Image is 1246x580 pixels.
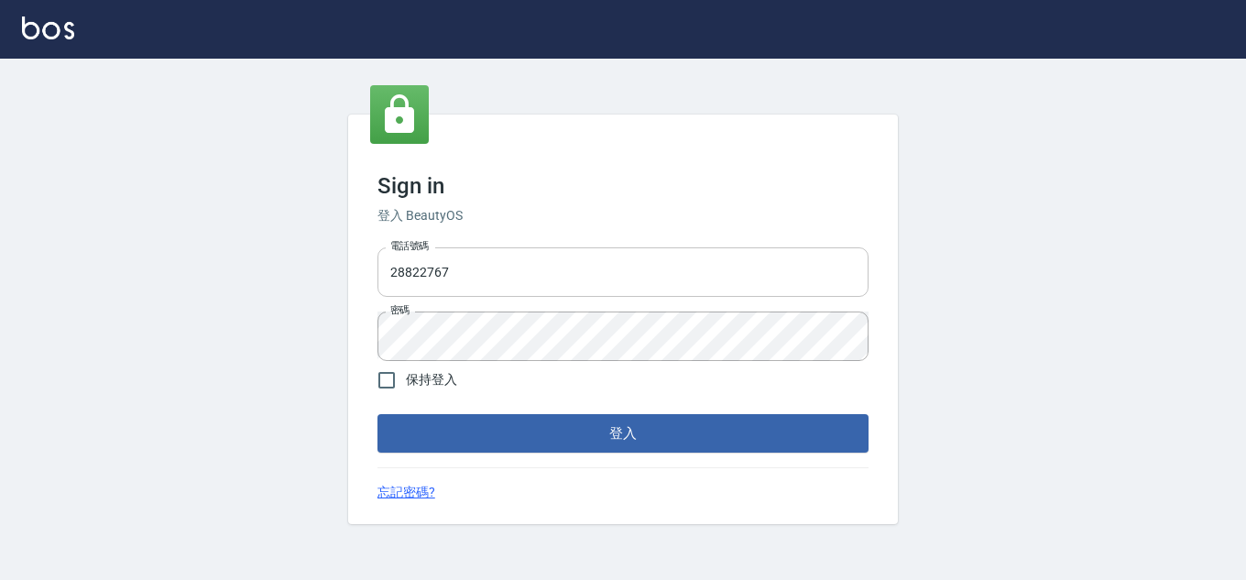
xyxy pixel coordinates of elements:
label: 密碼 [390,303,410,317]
span: 保持登入 [406,370,457,389]
label: 電話號碼 [390,239,429,253]
h6: 登入 BeautyOS [377,206,869,225]
button: 登入 [377,414,869,453]
h3: Sign in [377,173,869,199]
a: 忘記密碼? [377,483,435,502]
img: Logo [22,16,74,39]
